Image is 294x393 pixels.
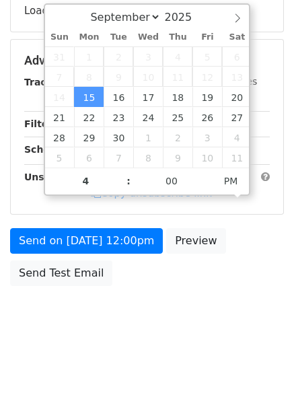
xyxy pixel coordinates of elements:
[133,87,163,107] span: September 17, 2025
[24,53,270,68] h5: Advanced
[24,144,73,155] strong: Schedule
[104,67,133,87] span: September 9, 2025
[163,67,192,87] span: September 11, 2025
[133,147,163,168] span: October 8, 2025
[104,33,133,42] span: Tue
[163,107,192,127] span: September 25, 2025
[133,107,163,127] span: September 24, 2025
[222,107,252,127] span: September 27, 2025
[104,87,133,107] span: September 16, 2025
[24,172,90,182] strong: Unsubscribe
[222,147,252,168] span: October 11, 2025
[227,328,294,393] iframe: Chat Widget
[45,33,75,42] span: Sun
[10,228,163,254] a: Send on [DATE] 12:00pm
[24,118,59,129] strong: Filters
[222,46,252,67] span: September 6, 2025
[74,33,104,42] span: Mon
[74,127,104,147] span: September 29, 2025
[192,127,222,147] span: October 3, 2025
[104,46,133,67] span: September 2, 2025
[74,87,104,107] span: September 15, 2025
[131,168,213,194] input: Minute
[222,67,252,87] span: September 13, 2025
[213,168,250,194] span: Click to toggle
[192,67,222,87] span: September 12, 2025
[163,87,192,107] span: September 18, 2025
[192,147,222,168] span: October 10, 2025
[45,87,75,107] span: September 14, 2025
[133,46,163,67] span: September 3, 2025
[45,46,75,67] span: August 31, 2025
[192,87,222,107] span: September 19, 2025
[163,46,192,67] span: September 4, 2025
[45,127,75,147] span: September 28, 2025
[163,33,192,42] span: Thu
[133,67,163,87] span: September 10, 2025
[126,168,131,194] span: :
[74,67,104,87] span: September 8, 2025
[104,107,133,127] span: September 23, 2025
[24,77,69,87] strong: Tracking
[45,107,75,127] span: September 21, 2025
[74,107,104,127] span: September 22, 2025
[104,127,133,147] span: September 30, 2025
[91,187,212,199] a: Copy unsubscribe link
[161,11,209,24] input: Year
[74,46,104,67] span: September 1, 2025
[163,127,192,147] span: October 2, 2025
[74,147,104,168] span: October 6, 2025
[133,127,163,147] span: October 1, 2025
[104,147,133,168] span: October 7, 2025
[45,147,75,168] span: October 5, 2025
[10,260,112,286] a: Send Test Email
[45,168,127,194] input: Hour
[166,228,225,254] a: Preview
[192,33,222,42] span: Fri
[222,87,252,107] span: September 20, 2025
[222,127,252,147] span: October 4, 2025
[222,33,252,42] span: Sat
[45,67,75,87] span: September 7, 2025
[133,33,163,42] span: Wed
[192,107,222,127] span: September 26, 2025
[163,147,192,168] span: October 9, 2025
[192,46,222,67] span: September 5, 2025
